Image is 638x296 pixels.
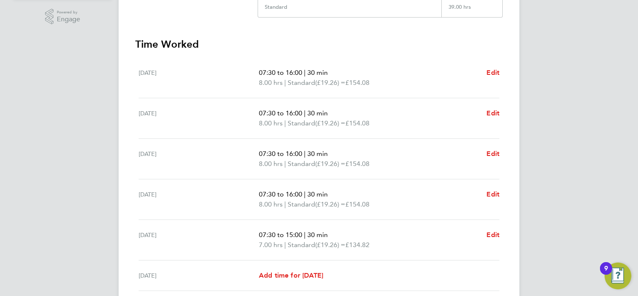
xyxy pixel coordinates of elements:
[304,150,306,158] span: |
[315,119,345,127] span: (£19.26) =
[441,4,502,17] div: 39.00 hrs
[604,268,608,279] div: 9
[265,4,287,10] div: Standard
[259,231,302,239] span: 07:30 to 15:00
[304,69,306,77] span: |
[345,241,370,249] span: £134.82
[486,230,499,240] a: Edit
[259,69,302,77] span: 07:30 to 16:00
[345,160,370,168] span: £154.08
[259,119,283,127] span: 8.00 hrs
[284,200,286,208] span: |
[315,79,345,87] span: (£19.26) =
[135,38,503,51] h3: Time Worked
[288,118,315,128] span: Standard
[315,200,345,208] span: (£19.26) =
[315,160,345,168] span: (£19.26) =
[486,150,499,158] span: Edit
[486,108,499,118] a: Edit
[57,16,80,23] span: Engage
[259,109,302,117] span: 07:30 to 16:00
[307,190,328,198] span: 30 min
[345,200,370,208] span: £154.08
[486,68,499,78] a: Edit
[307,109,328,117] span: 30 min
[139,270,259,281] div: [DATE]
[307,150,328,158] span: 30 min
[259,190,302,198] span: 07:30 to 16:00
[304,190,306,198] span: |
[57,9,80,16] span: Powered by
[345,79,370,87] span: £154.08
[486,190,499,198] span: Edit
[307,69,328,77] span: 30 min
[345,119,370,127] span: £154.08
[288,240,315,250] span: Standard
[139,149,259,169] div: [DATE]
[259,200,283,208] span: 8.00 hrs
[45,9,81,25] a: Powered byEngage
[486,109,499,117] span: Edit
[315,241,345,249] span: (£19.26) =
[284,79,286,87] span: |
[139,108,259,128] div: [DATE]
[288,78,315,88] span: Standard
[259,160,283,168] span: 8.00 hrs
[304,231,306,239] span: |
[605,263,631,289] button: Open Resource Center, 9 new notifications
[139,230,259,250] div: [DATE]
[284,241,286,249] span: |
[486,69,499,77] span: Edit
[486,231,499,239] span: Edit
[259,270,323,281] a: Add time for [DATE]
[284,160,286,168] span: |
[307,231,328,239] span: 30 min
[259,150,302,158] span: 07:30 to 16:00
[139,189,259,209] div: [DATE]
[288,199,315,209] span: Standard
[288,159,315,169] span: Standard
[486,189,499,199] a: Edit
[259,271,323,279] span: Add time for [DATE]
[259,241,283,249] span: 7.00 hrs
[304,109,306,117] span: |
[139,68,259,88] div: [DATE]
[259,79,283,87] span: 8.00 hrs
[284,119,286,127] span: |
[486,149,499,159] a: Edit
